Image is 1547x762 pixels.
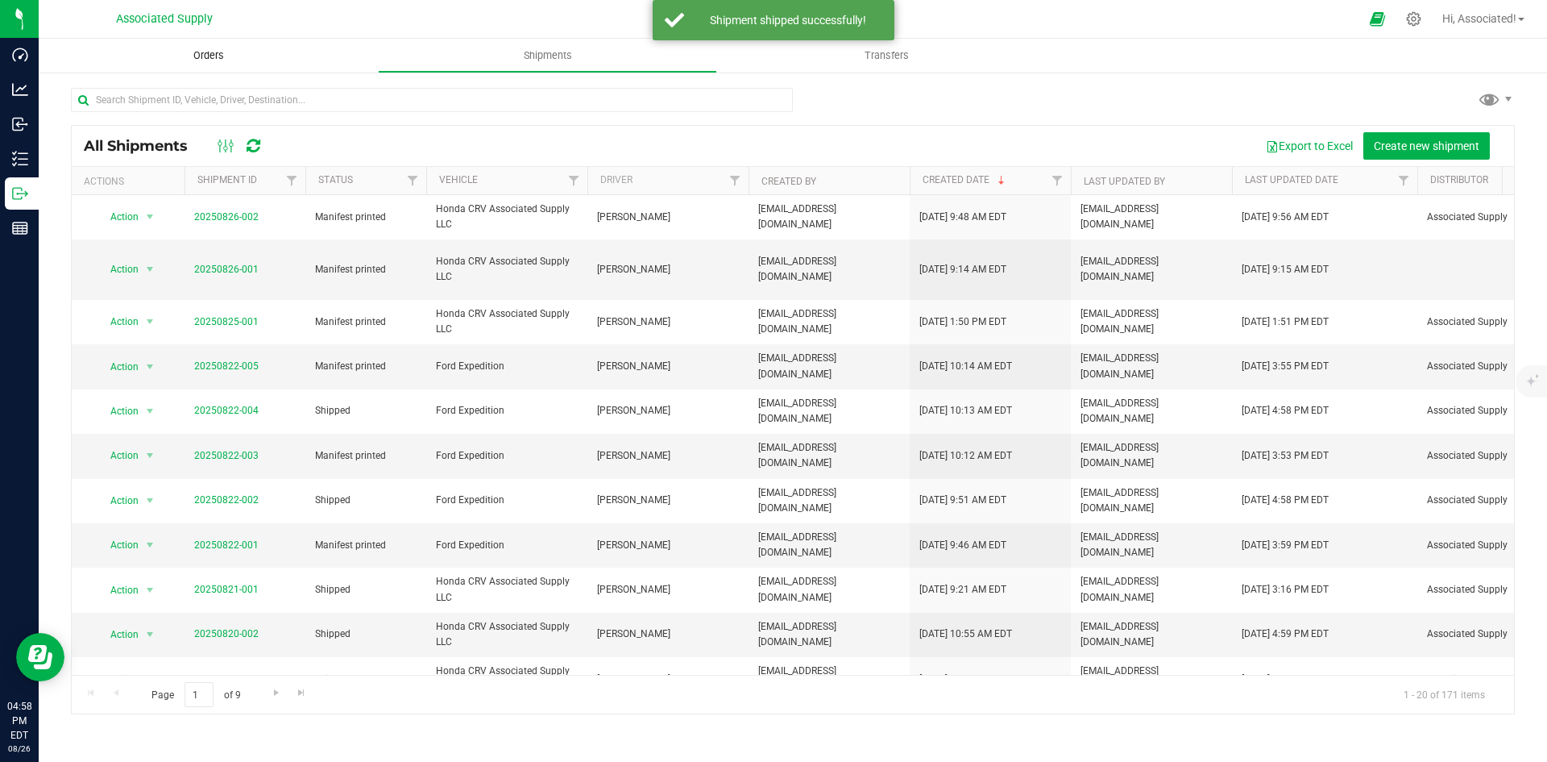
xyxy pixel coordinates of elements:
[315,493,417,508] span: Shipped
[919,538,1006,553] span: [DATE] 9:46 AM EDT
[7,743,31,755] p: 08/26
[194,450,259,461] a: 20250822-003
[140,444,160,467] span: select
[84,176,178,187] div: Actions
[1080,202,1222,232] span: [EMAIL_ADDRESS][DOMAIN_NAME]
[758,619,900,650] span: [EMAIL_ADDRESS][DOMAIN_NAME]
[194,539,259,551] a: 20250822-001
[1242,627,1329,642] span: [DATE] 4:59 PM EDT
[717,39,1056,73] a: Transfers
[290,682,313,704] a: Go to the last page
[1080,530,1222,560] span: [EMAIL_ADDRESS][DOMAIN_NAME]
[1080,306,1222,337] span: [EMAIL_ADDRESS][DOMAIN_NAME]
[140,534,160,556] span: select
[1080,351,1222,381] span: [EMAIL_ADDRESS][DOMAIN_NAME]
[140,668,160,690] span: select
[597,538,739,553] span: [PERSON_NAME]
[140,356,160,378] span: select
[315,314,417,330] span: Manifest printed
[597,262,739,277] span: [PERSON_NAME]
[96,623,139,646] span: Action
[194,264,259,275] a: 20250826-001
[436,493,578,508] span: Ford Expedition
[597,314,739,330] span: [PERSON_NAME]
[279,167,305,194] a: Filter
[1080,574,1222,605] span: [EMAIL_ADDRESS][DOMAIN_NAME]
[315,582,417,598] span: Shipped
[315,210,417,225] span: Manifest printed
[919,403,1012,418] span: [DATE] 10:13 AM EDT
[39,39,378,73] a: Orders
[315,262,417,277] span: Manifest printed
[1242,448,1329,464] span: [DATE] 3:53 PM EDT
[12,185,28,202] inline-svg: Outbound
[194,494,259,506] a: 20250822-002
[140,258,160,281] span: select
[597,493,739,508] span: [PERSON_NAME]
[140,400,160,423] span: select
[758,306,900,337] span: [EMAIL_ADDRESS][DOMAIN_NAME]
[96,310,139,333] span: Action
[919,582,1006,598] span: [DATE] 9:21 AM EDT
[439,174,478,185] a: Vehicle
[1391,682,1498,706] span: 1 - 20 of 171 items
[597,582,739,598] span: [PERSON_NAME]
[436,359,578,374] span: Ford Expedition
[919,672,1012,687] span: [DATE] 10:54 AM EDT
[1080,485,1222,516] span: [EMAIL_ADDRESS][DOMAIN_NAME]
[1242,672,1329,687] span: [DATE] 4:59 PM EDT
[1255,132,1363,160] button: Export to Excel
[194,405,259,416] a: 20250822-004
[919,493,1006,508] span: [DATE] 9:51 AM EDT
[12,47,28,63] inline-svg: Dashboard
[315,672,417,687] span: Shipped
[1080,440,1222,471] span: [EMAIL_ADDRESS][DOMAIN_NAME]
[923,174,1008,185] a: Created Date
[12,116,28,132] inline-svg: Inbound
[96,534,139,556] span: Action
[1430,174,1488,185] a: Distributor
[1242,210,1329,225] span: [DATE] 9:56 AM EDT
[1242,493,1329,508] span: [DATE] 4:58 PM EDT
[318,174,353,185] a: Status
[16,633,64,681] iframe: Resource center
[194,211,259,223] a: 20250826-002
[315,359,417,374] span: Manifest printed
[7,699,31,743] p: 04:58 PM EDT
[1242,582,1329,598] span: [DATE] 3:16 PM EDT
[597,672,739,687] span: [PERSON_NAME]
[758,664,900,694] span: [EMAIL_ADDRESS][DOMAIN_NAME]
[919,314,1006,330] span: [DATE] 1:50 PM EDT
[597,403,739,418] span: [PERSON_NAME]
[1080,619,1222,650] span: [EMAIL_ADDRESS][DOMAIN_NAME]
[172,48,246,63] span: Orders
[1242,359,1329,374] span: [DATE] 3:55 PM EDT
[919,448,1012,464] span: [DATE] 10:12 AM EDT
[1080,254,1222,285] span: [EMAIL_ADDRESS][DOMAIN_NAME]
[315,627,417,642] span: Shipped
[140,579,160,602] span: select
[315,538,417,553] span: Manifest printed
[194,316,259,327] a: 20250825-001
[1374,139,1479,152] span: Create new shipment
[758,396,900,427] span: [EMAIL_ADDRESS][DOMAIN_NAME]
[758,574,900,605] span: [EMAIL_ADDRESS][DOMAIN_NAME]
[116,12,213,26] span: Associated Supply
[96,668,139,690] span: Action
[194,628,259,639] a: 20250820-002
[436,619,578,650] span: Honda CRV Associated Supply LLC
[1442,12,1516,25] span: Hi, Associated!
[96,489,139,512] span: Action
[194,360,259,372] a: 20250822-005
[758,530,900,560] span: [EMAIL_ADDRESS][DOMAIN_NAME]
[96,579,139,602] span: Action
[84,137,204,155] span: All Shipments
[378,39,717,73] a: Shipments
[12,81,28,98] inline-svg: Analytics
[1242,314,1329,330] span: [DATE] 1:51 PM EDT
[1242,538,1329,553] span: [DATE] 3:59 PM EDT
[758,351,900,381] span: [EMAIL_ADDRESS][DOMAIN_NAME]
[96,356,139,378] span: Action
[1359,3,1396,35] span: Open Ecommerce Menu
[140,310,160,333] span: select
